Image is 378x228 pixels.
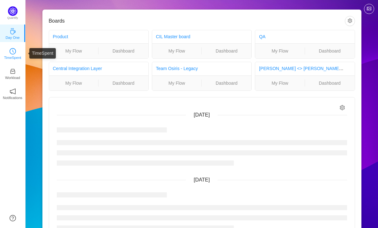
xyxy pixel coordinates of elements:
a: icon: coffeeDay One [10,30,16,36]
i: icon: coffee [10,28,16,34]
a: Product [53,34,68,39]
a: icon: question-circle [10,215,16,221]
a: icon: notificationNotifications [10,90,16,96]
a: icon: inboxWorkload [10,70,16,76]
a: My Flow [255,47,305,54]
a: Dashboard [202,80,251,87]
p: Workload [5,75,20,81]
i: icon: clock-circle [10,48,16,54]
button: icon: picture [364,4,374,14]
a: Dashboard [99,47,148,54]
a: CIL Master board [156,34,190,39]
i: icon: setting [340,105,345,110]
p: Notifications [3,95,22,101]
a: Dashboard [305,80,355,87]
a: My Flow [49,47,99,54]
p: TimeSpent [4,55,21,61]
a: Team Osiris - Legacy [156,66,198,71]
h3: Boards [49,18,345,24]
a: My Flow [152,47,202,54]
span: [DATE] [194,112,210,118]
a: Dashboard [202,47,251,54]
a: My Flow [255,80,305,87]
span: [DATE] [194,177,210,182]
a: QA [259,34,265,39]
p: Day One [5,35,19,40]
i: icon: notification [10,88,16,95]
a: Central Integration Layer [53,66,102,71]
a: Dashboard [305,47,355,54]
a: icon: clock-circleTimeSpent [10,50,16,56]
p: Quantify [7,16,18,20]
a: My Flow [152,80,202,87]
a: Dashboard [99,80,148,87]
img: Quantify [8,6,18,16]
i: icon: inbox [10,68,16,75]
a: My Flow [49,80,99,87]
button: icon: setting [345,16,355,26]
